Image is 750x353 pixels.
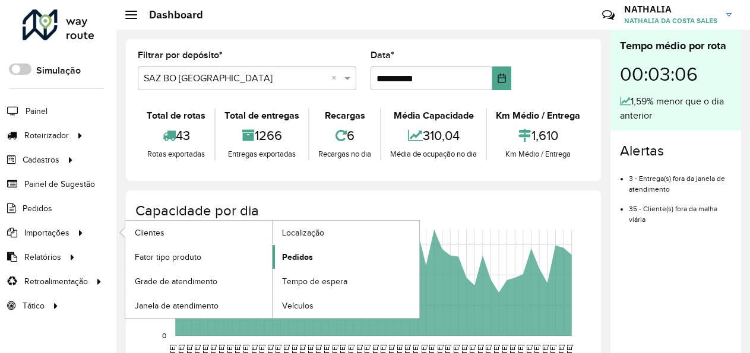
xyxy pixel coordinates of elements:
a: Fator tipo produto [125,245,272,269]
span: Clear all [331,71,341,85]
text: 0 [162,332,166,339]
a: Pedidos [273,245,419,269]
div: Km Médio / Entrega [490,109,586,123]
span: Painel [26,105,48,117]
div: Km Médio / Entrega [490,148,586,160]
span: Relatórios [24,251,61,263]
span: Pedidos [282,251,313,263]
label: Data [371,48,394,62]
div: 1,59% menor que o dia anterior [620,94,732,123]
li: 35 - Cliente(s) fora da malha viária [629,195,732,225]
span: Janela de atendimento [135,300,219,312]
h2: Dashboard [137,8,203,21]
div: Rotas exportadas [141,148,211,160]
a: Janela de atendimento [125,294,272,317]
div: Entregas exportadas [219,148,305,160]
span: Cadastros [23,154,59,166]
span: Fator tipo produto [135,251,201,263]
a: Veículos [273,294,419,317]
span: Importações [24,227,69,239]
a: Clientes [125,221,272,244]
h4: Capacidade por dia [135,202,589,220]
div: Média de ocupação no dia [384,148,483,160]
div: 1,610 [490,123,586,148]
button: Choose Date [492,66,511,90]
label: Simulação [36,63,81,78]
h4: Alertas [620,142,732,160]
span: Roteirizador [24,129,69,142]
li: 3 - Entrega(s) fora da janela de atendimento [629,164,732,195]
span: Clientes [135,227,164,239]
div: Média Capacidade [384,109,483,123]
span: Grade de atendimento [135,275,217,288]
span: Tempo de espera [282,275,347,288]
div: Recargas no dia [312,148,377,160]
div: Total de rotas [141,109,211,123]
div: Total de entregas [219,109,305,123]
div: 00:03:06 [620,54,732,94]
div: 6 [312,123,377,148]
label: Filtrar por depósito [138,48,223,62]
div: 43 [141,123,211,148]
div: 1266 [219,123,305,148]
h3: NATHALIA [624,4,717,15]
div: Recargas [312,109,377,123]
span: Veículos [282,300,314,312]
a: Tempo de espera [273,269,419,293]
span: Tático [23,300,45,312]
a: Localização [273,221,419,244]
div: 310,04 [384,123,483,148]
a: Contato Rápido [596,2,621,28]
a: Grade de atendimento [125,269,272,293]
span: Localização [282,227,324,239]
span: NATHALIA DA COSTA SALES [624,15,717,26]
span: Painel de Sugestão [24,178,95,190]
div: Tempo médio por rota [620,38,732,54]
span: Retroalimentação [24,275,88,288]
span: Pedidos [23,202,52,215]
